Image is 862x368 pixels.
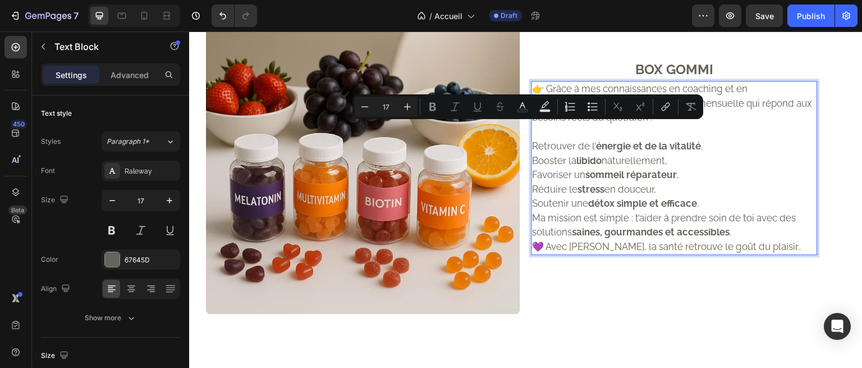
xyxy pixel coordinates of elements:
div: Size [41,348,71,364]
div: Open Intercom Messenger [824,313,851,340]
span: / [429,10,432,22]
span: Draft [501,11,517,21]
p: Favoriser un , [343,137,627,151]
button: Save [746,4,783,27]
div: Beta [8,206,27,215]
div: Rich Text Editor. Editing area: main [342,49,629,224]
p: Retrouver de l’ , [343,108,627,122]
div: Text style [41,108,72,119]
strong: détox simple et efficace [400,166,508,178]
p: 7 [74,9,79,22]
p: Text Block [54,40,150,53]
div: 67645D [125,255,177,265]
p: Settings [56,69,87,81]
strong: saines, gourmandes et accessibles [383,195,541,206]
div: Size [41,193,71,208]
div: Rich Text Editor. Editing area: main [342,27,629,49]
div: Publish [797,10,825,22]
p: 💜 Avec [PERSON_NAME], la santé retrouve le goût du plaisir.. [343,208,627,223]
button: Show more [41,308,180,328]
div: Align [41,281,72,297]
p: Advanced [111,69,149,81]
button: Publish [787,4,835,27]
span: Paragraph 1* [107,137,149,147]
div: Styles [41,137,61,147]
strong: libido [388,124,413,135]
div: Show more [85,312,137,324]
div: Raleway [125,166,177,176]
div: Undo/Redo [212,4,257,27]
p: Réduire le en douceur, [343,151,627,166]
div: 450 [11,120,27,129]
span: Accueil [434,10,462,22]
div: Color [41,255,58,265]
button: Paragraph 1* [102,131,180,152]
span: Save [755,11,774,21]
strong: énergie et de la vitalité [407,109,512,120]
p: Booster la naturellement, [343,122,627,137]
p: Ma mission est simple : t’aider à prendre soin de toi avec des solutions . [343,180,627,208]
p: 👉 Grâce à mes connaissances en coaching et en accompagnement, j’ai conçu une box mensuelle qui ré... [343,51,627,94]
div: Editor contextual toolbar [352,94,703,119]
strong: stress [389,152,416,163]
p: BOX GOMMI [343,28,627,48]
button: 7 [4,4,84,27]
strong: sommeil réparateur [397,138,488,149]
div: Font [41,166,55,176]
p: Soutenir une . [343,165,627,180]
iframe: Design area [189,31,862,368]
